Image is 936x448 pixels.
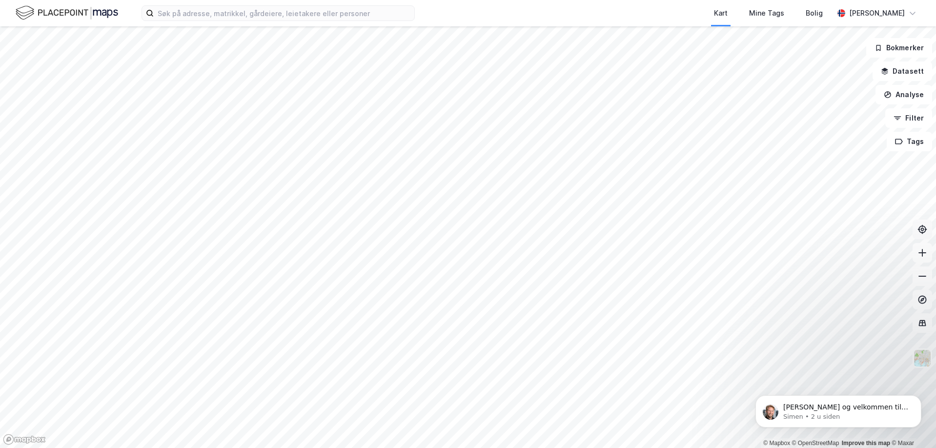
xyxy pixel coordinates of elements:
[714,7,728,19] div: Kart
[154,6,414,20] input: Søk på adresse, matrikkel, gårdeiere, leietakere eller personer
[42,28,167,75] span: [PERSON_NAME] og velkommen til Newsec Maps, [PERSON_NAME] det er du lurer på så er det bare å ta ...
[16,4,118,21] img: logo.f888ab2527a4732fd821a326f86c7f29.svg
[849,7,905,19] div: [PERSON_NAME]
[806,7,823,19] div: Bolig
[842,440,890,447] a: Improve this map
[749,7,784,19] div: Mine Tags
[763,440,790,447] a: Mapbox
[866,38,932,58] button: Bokmerker
[885,108,932,128] button: Filter
[913,349,932,367] img: Z
[3,434,46,445] a: Mapbox homepage
[875,85,932,104] button: Analyse
[887,132,932,151] button: Tags
[741,375,936,443] iframe: Intercom notifications melding
[792,440,839,447] a: OpenStreetMap
[873,61,932,81] button: Datasett
[42,38,168,46] p: Message from Simen, sent 2 u siden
